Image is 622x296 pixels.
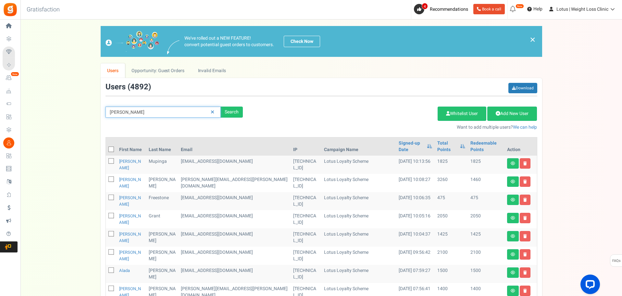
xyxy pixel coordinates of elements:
i: View details [511,271,515,275]
a: Signed-up Date [399,140,423,153]
td: [DATE] 10:13:56 [396,156,434,174]
p: We've rolled out a NEW FEATURE! convert potential guest orders to customers. [184,35,274,48]
td: [TECHNICAL_ID] [291,228,321,247]
td: 1425 [468,228,504,247]
i: Delete user [523,234,527,238]
td: Freestone [146,192,178,210]
span: 4 [422,3,428,9]
th: Campaign Name [321,137,396,156]
td: [DATE] 10:06:35 [396,192,434,210]
td: customer [178,192,291,210]
td: customer [178,265,291,283]
a: Invalid Emails [191,63,232,78]
th: Action [504,137,537,156]
span: Lotus | Weight Loss Clinic [556,6,608,13]
a: Total Points [437,140,457,153]
td: 1500 [468,265,504,283]
td: [TECHNICAL_ID] [291,156,321,174]
img: images [167,40,180,54]
td: Grant [146,210,178,228]
a: Add New User [487,107,537,121]
h3: Gratisfaction [19,3,67,16]
p: Want to add multiple users? [253,124,537,131]
td: 475 [435,192,468,210]
td: 1425 [435,228,468,247]
td: 475 [468,192,504,210]
a: Reset [207,107,218,118]
a: 4 Recommendations [414,4,471,14]
td: 1825 [468,156,504,174]
a: [PERSON_NAME] [119,249,141,262]
i: View details [511,198,515,202]
span: FAQs [612,255,621,267]
img: Gratisfaction [3,2,18,17]
th: Last Name [146,137,178,156]
td: [PERSON_NAME] [146,247,178,265]
td: [TECHNICAL_ID] [291,174,321,192]
a: Opportunity: Guest Orders [125,63,191,78]
td: [TECHNICAL_ID] [291,210,321,228]
span: Recommendations [430,6,468,13]
a: Whitelist User [438,107,486,121]
img: images [106,31,159,52]
td: 1460 [468,174,504,192]
a: Redeemable Points [470,140,502,153]
a: [PERSON_NAME] [119,195,141,207]
a: [PERSON_NAME] [119,213,141,225]
a: We can help [513,124,537,131]
a: Book a call [473,4,505,14]
i: Delete user [523,252,527,256]
div: Search [221,107,243,118]
th: First Name [117,137,146,156]
td: Lotus Loyalty Scheme [321,174,396,192]
th: IP [291,137,321,156]
td: 2100 [435,247,468,265]
td: customer [178,210,291,228]
i: View details [511,252,515,256]
td: Lotus Loyalty Scheme [321,228,396,247]
th: Email [178,137,291,156]
a: [PERSON_NAME] [119,231,141,244]
td: 2100 [468,247,504,265]
td: 2050 [435,210,468,228]
td: customer [178,156,291,174]
td: Lotus Loyalty Scheme [321,247,396,265]
i: View details [511,234,515,238]
h3: Users ( ) [106,83,151,91]
i: Delete user [523,198,527,202]
td: 1825 [435,156,468,174]
td: Lotus Loyalty Scheme [321,265,396,283]
a: New [3,72,18,84]
td: [PERSON_NAME] [146,174,178,192]
a: Alada [119,267,130,274]
td: 1500 [435,265,468,283]
a: [PERSON_NAME] [119,158,141,171]
a: Download [508,83,537,93]
i: Delete user [523,180,527,184]
td: [DATE] 10:08:27 [396,174,434,192]
a: Help [525,4,545,14]
td: [DATE] 10:05:16 [396,210,434,228]
i: Delete user [523,216,527,220]
td: [TECHNICAL_ID] [291,247,321,265]
a: × [530,36,536,44]
i: View details [511,161,515,165]
td: [DATE] 10:04:37 [396,228,434,247]
span: 4892 [130,81,148,93]
em: New [11,72,19,76]
td: [TECHNICAL_ID] [291,192,321,210]
em: New [516,4,524,8]
td: Lotus Loyalty Scheme [321,156,396,174]
span: Help [532,6,542,12]
td: [PERSON_NAME] [146,265,178,283]
a: Users [101,63,125,78]
i: View details [511,289,515,293]
td: [DATE] 07:59:27 [396,265,434,283]
td: Mupinga [146,156,178,174]
i: Delete user [523,271,527,275]
td: 3260 [435,174,468,192]
i: View details [511,216,515,220]
td: customer [178,247,291,265]
a: Check Now [284,36,320,47]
